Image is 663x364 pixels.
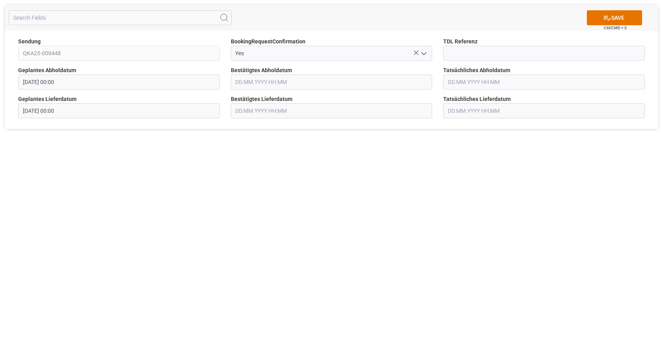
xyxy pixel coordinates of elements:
[604,25,627,31] span: Ctrl/CMD + S
[587,10,642,25] button: SAVE
[443,75,645,90] input: DD.MM.YYYY HH:MM
[418,47,429,60] button: open menu
[443,95,511,103] span: Tatsächliches Lieferdatum
[231,103,433,118] input: DD.MM.YYYY HH:MM
[18,75,220,90] input: DD.MM.YYYY HH:MM
[231,37,305,46] span: BookingRequestConfirmation
[18,103,220,118] input: DD.MM.YYYY HH:MM
[443,37,478,46] span: TDL Referenz
[231,95,292,103] span: Bestätigtes Lieferdatum
[231,75,433,90] input: DD.MM.YYYY HH:MM
[443,66,510,75] span: Tatsächliches Abholdatum
[443,103,645,118] input: DD.MM.YYYY HH:MM
[231,66,292,75] span: Bestätigtes Abholdatum
[18,95,77,103] span: Geplantes Lieferdatum
[18,37,41,46] span: Sendung
[9,10,232,25] input: Search Fields
[18,66,76,75] span: Geplantes Abholdatum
